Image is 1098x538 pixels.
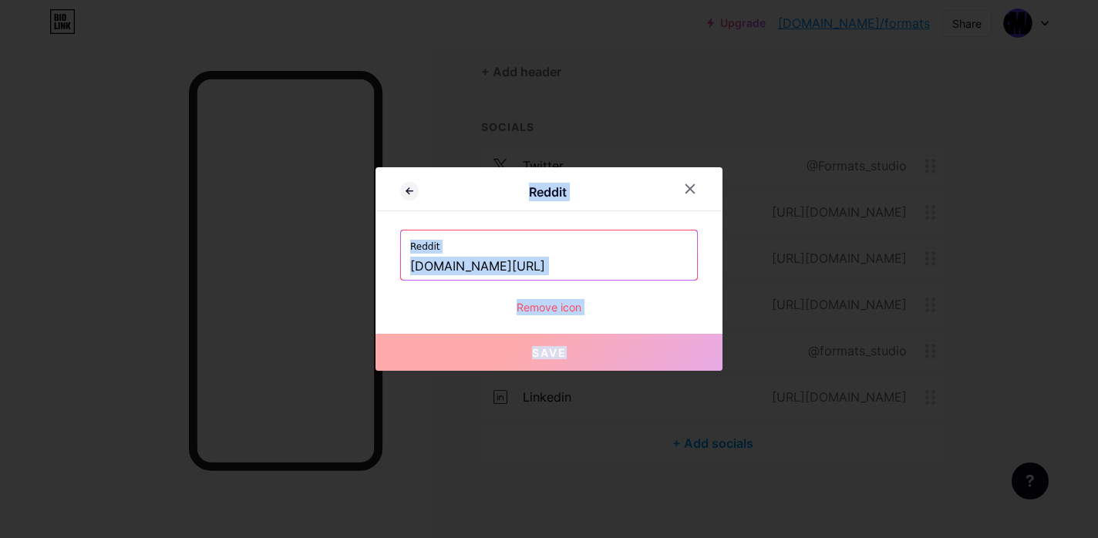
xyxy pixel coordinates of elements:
span: Save [532,346,567,359]
div: Remove icon [400,299,698,315]
input: https://reddit.com/u/username [410,254,688,280]
button: Save [376,334,722,371]
label: Reddit [410,230,688,254]
div: Reddit [419,183,676,201]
